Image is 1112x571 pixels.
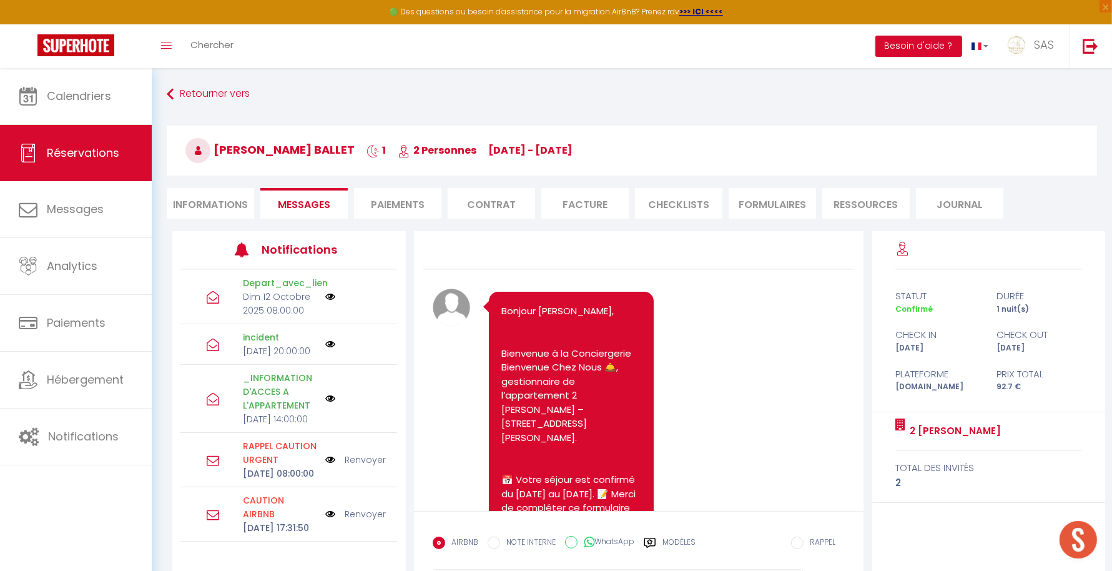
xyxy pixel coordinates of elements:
[190,38,234,51] span: Chercher
[47,315,106,330] span: Paiements
[243,344,317,358] p: [DATE] 20:00:00
[1060,521,1097,559] div: Ouvrir le chat
[988,304,1090,315] div: 1 nuit(s)
[578,536,634,550] label: WhatsApp
[887,381,989,393] div: [DOMAIN_NAME]
[488,143,573,157] span: [DATE] - [DATE]
[398,143,476,157] span: 2 Personnes
[541,188,629,219] li: Facture
[278,197,330,212] span: Messages
[662,537,696,559] label: Modèles
[345,507,386,521] a: Renvoyer
[243,371,317,412] p: _INFORMATION D'ACCES A L'APPARTEMENT
[729,188,816,219] li: FORMULAIRES
[905,424,1001,439] a: 2 [PERSON_NAME]
[1083,38,1098,54] img: logout
[243,276,317,290] p: Depart_avec_lien
[243,521,317,535] p: [DATE] 17:31:50
[345,453,386,467] a: Renvoyer
[804,537,835,550] label: RAPPEL
[500,537,556,550] label: NOTE INTERNE
[47,145,119,161] span: Réservations
[895,475,1082,490] div: 2
[47,201,104,217] span: Messages
[1034,37,1054,52] span: SAS
[47,88,111,104] span: Calendriers
[887,342,989,354] div: [DATE]
[167,83,1097,106] a: Retourner vers
[325,292,335,302] img: NO IMAGE
[167,188,254,219] li: Informations
[181,24,243,68] a: Chercher
[635,188,722,219] li: CHECKLISTS
[887,289,989,304] div: statut
[988,327,1090,342] div: check out
[325,394,335,404] img: NO IMAGE
[448,188,535,219] li: Contrat
[243,467,317,480] p: [DATE] 08:00:00
[367,143,386,157] span: 1
[988,342,1090,354] div: [DATE]
[325,507,335,521] img: NO IMAGE
[1007,36,1026,54] img: ...
[875,36,962,57] button: Besoin d'aide ?
[185,142,355,157] span: [PERSON_NAME] Ballet
[822,188,910,219] li: Ressources
[916,188,1003,219] li: Journal
[48,429,119,444] span: Notifications
[47,372,124,387] span: Hébergement
[47,258,97,274] span: Analytics
[895,304,933,314] span: Confirmé
[887,327,989,342] div: check in
[354,188,441,219] li: Paiements
[998,24,1070,68] a: ... SAS
[262,236,352,264] h3: Notifications
[988,289,1090,304] div: durée
[895,460,1082,475] div: total des invités
[887,367,989,382] div: Plateforme
[243,439,317,467] p: Motif d'échec d'envoi
[988,381,1090,393] div: 92.7 €
[243,330,317,344] p: incident
[325,339,335,349] img: NO IMAGE
[433,289,470,326] img: avatar.png
[679,6,723,17] a: >>> ICI <<<<
[445,537,478,550] label: AIRBNB
[243,290,317,317] p: Dim 12 Octobre 2025 08:00:00
[325,453,335,467] img: NO IMAGE
[243,412,317,426] p: [DATE] 14:00:00
[988,367,1090,382] div: Prix total
[37,34,114,56] img: Super Booking
[243,494,317,521] p: Motif d'échec d'envoi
